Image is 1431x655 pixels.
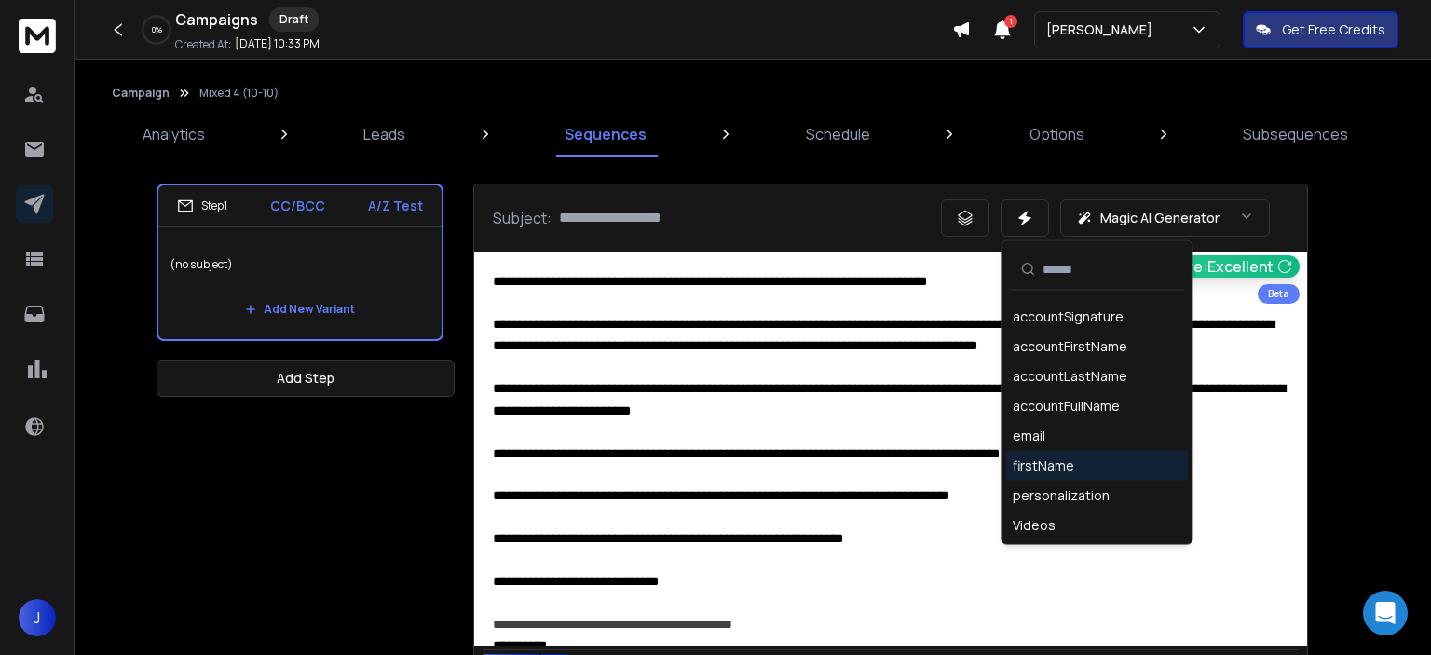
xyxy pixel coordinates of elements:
[112,86,170,101] button: Campaign
[235,36,320,51] p: [DATE] 10:33 PM
[1029,123,1084,145] p: Options
[1013,516,1056,535] div: Videos
[152,24,162,35] p: 0 %
[157,360,455,397] button: Add Step
[1013,397,1120,416] div: accountFullName
[1243,11,1398,48] button: Get Free Credits
[1013,337,1127,356] div: accountFirstName
[1363,591,1408,635] div: Open Intercom Messenger
[1018,112,1096,157] a: Options
[199,86,279,101] p: Mixed 4 (10-10)
[363,123,405,145] p: Leads
[1013,486,1110,505] div: personalization
[352,112,416,157] a: Leads
[806,123,870,145] p: Schedule
[1243,123,1348,145] p: Subsequences
[1100,209,1220,227] p: Magic AI Generator
[131,112,216,157] a: Analytics
[19,599,56,636] button: J
[1004,15,1017,28] span: 1
[368,197,423,215] p: A/Z Test
[565,123,647,145] p: Sequences
[1013,457,1074,475] div: firstName
[230,291,370,328] button: Add New Variant
[1013,427,1045,445] div: email
[1013,307,1124,326] div: accountSignature
[177,198,227,214] div: Step 1
[1046,20,1160,39] p: [PERSON_NAME]
[175,8,258,31] h1: Campaigns
[795,112,881,157] a: Schedule
[175,37,231,52] p: Created At:
[553,112,658,157] a: Sequences
[1232,112,1359,157] a: Subsequences
[1282,20,1385,39] p: Get Free Credits
[170,239,430,291] p: (no subject)
[493,207,552,229] p: Subject:
[270,197,325,215] p: CC/BCC
[1258,284,1300,304] div: Beta
[1013,367,1127,386] div: accountLastName
[157,184,443,341] li: Step1CC/BCCA/Z Test(no subject)Add New Variant
[269,7,319,32] div: Draft
[1060,199,1270,237] button: Magic AI Generator
[143,123,205,145] p: Analytics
